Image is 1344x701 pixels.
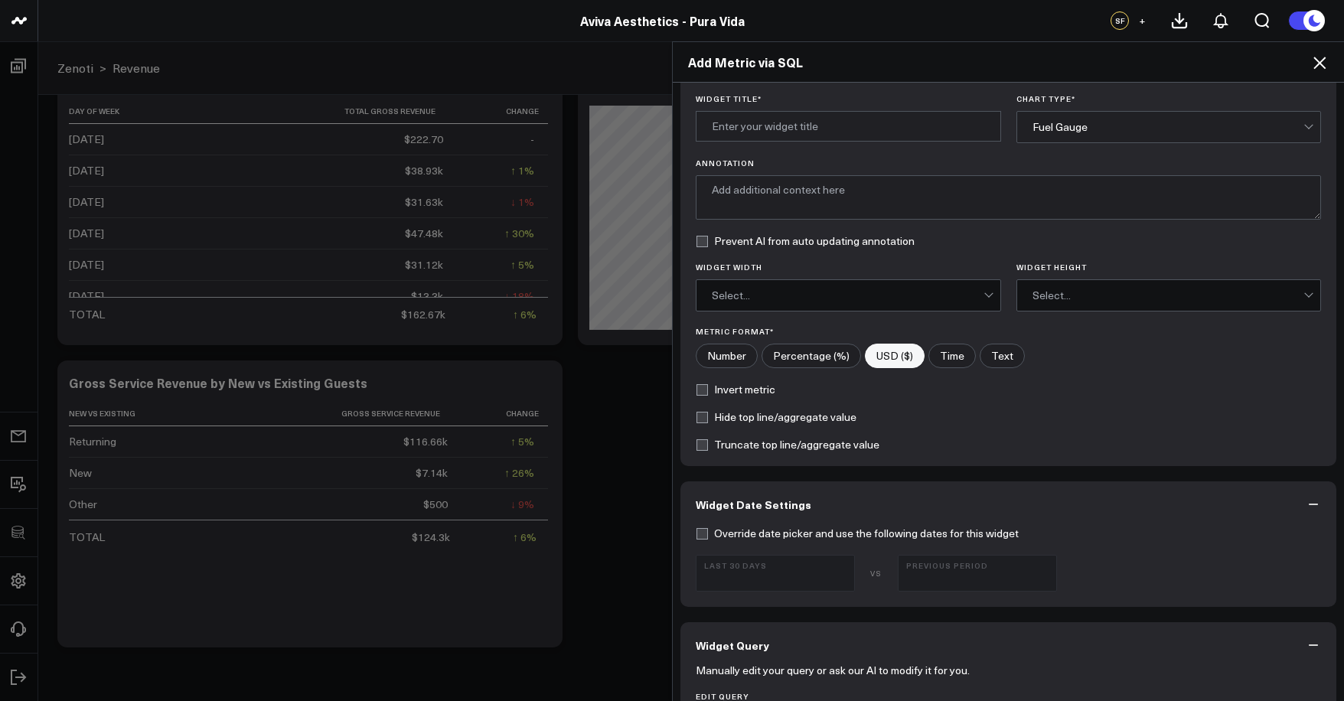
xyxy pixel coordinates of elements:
[762,344,861,368] label: Percentage (%)
[696,344,758,368] label: Number
[696,527,1019,540] label: Override date picker and use the following dates for this widget
[696,235,915,247] label: Prevent AI from auto updating annotation
[696,555,855,592] button: Last 30 Days
[696,498,811,510] span: Widget Date Settings
[1016,262,1322,272] label: Widget Height
[580,12,745,29] a: Aviva Aesthetics - Pura Vida
[906,561,1049,570] b: Previous Period
[696,383,775,396] label: Invert metric
[1032,289,1304,302] div: Select...
[712,289,984,302] div: Select...
[1016,94,1322,103] label: Chart Type *
[1032,121,1304,133] div: Fuel Gauge
[696,664,970,677] p: Manually edit your query or ask our AI to modify it for you.
[696,411,856,423] label: Hide top line/aggregate value
[1133,11,1151,30] button: +
[696,692,1321,701] label: Edit Query
[696,327,1321,336] label: Metric Format*
[680,622,1336,668] button: Widget Query
[928,344,976,368] label: Time
[898,555,1057,592] button: Previous Period
[696,262,1001,272] label: Widget Width
[688,54,1329,70] h2: Add Metric via SQL
[1139,15,1146,26] span: +
[1111,11,1129,30] div: SF
[696,94,1001,103] label: Widget Title *
[863,569,890,578] div: VS
[704,561,847,570] b: Last 30 Days
[696,158,1321,168] label: Annotation
[696,639,769,651] span: Widget Query
[865,344,925,368] label: USD ($)
[680,481,1336,527] button: Widget Date Settings
[980,344,1025,368] label: Text
[696,439,879,451] label: Truncate top line/aggregate value
[696,111,1001,142] input: Enter your widget title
